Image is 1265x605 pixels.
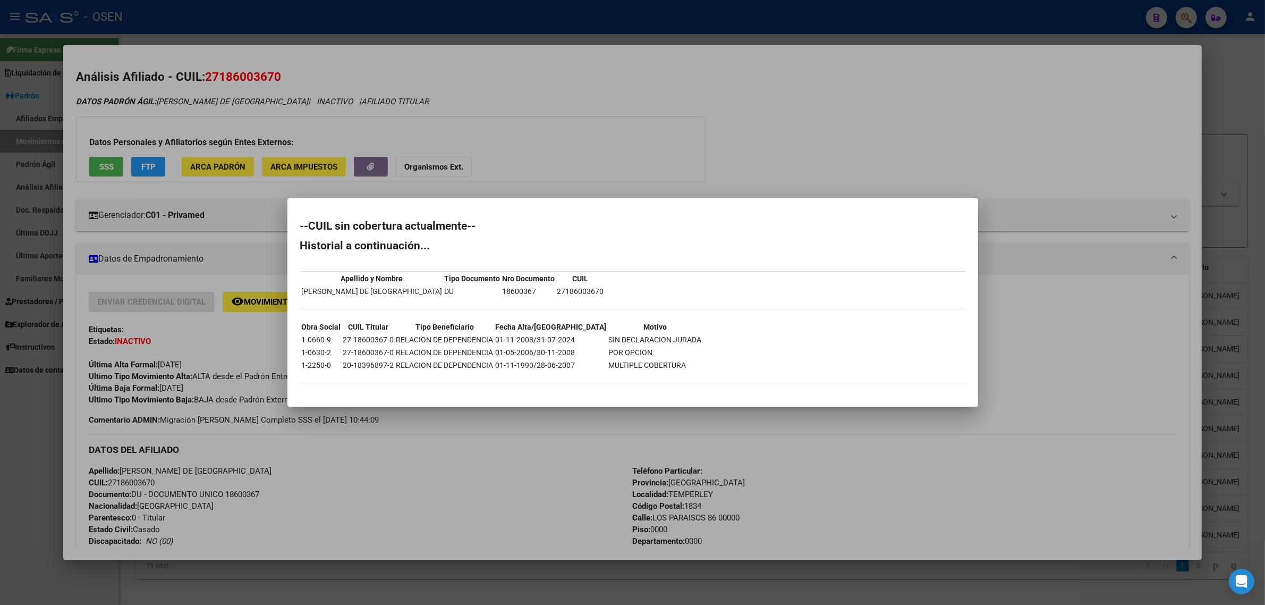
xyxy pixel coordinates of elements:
[495,359,607,371] td: 01-11-1990/28-06-2007
[301,359,342,371] td: 1-2250-0
[396,321,494,333] th: Tipo Beneficiario
[343,359,395,371] td: 20-18396897-2
[396,347,494,358] td: RELACION DE DEPENDENCIA
[608,321,702,333] th: Motivo
[396,359,494,371] td: RELACION DE DEPENDENCIA
[608,359,702,371] td: MULTIPLE COBERTURA
[300,221,965,231] h2: --CUIL sin cobertura actualmente--
[343,321,395,333] th: CUIL Titular
[495,321,607,333] th: Fecha Alta/[GEOGRAPHIC_DATA]
[396,334,494,346] td: RELACION DE DEPENDENCIA
[557,285,605,297] td: 27186003670
[301,321,342,333] th: Obra Social
[301,273,443,284] th: Apellido y Nombre
[444,285,501,297] td: DU
[343,334,395,346] td: 27-18600367-0
[608,334,702,346] td: SIN DECLARACION JURADA
[300,240,965,251] h2: Historial a continuación...
[444,273,501,284] th: Tipo Documento
[502,273,556,284] th: Nro Documento
[301,347,342,358] td: 1-0630-2
[343,347,395,358] td: 27-18600367-0
[495,334,607,346] td: 01-11-2008/31-07-2024
[495,347,607,358] td: 01-05-2006/30-11-2008
[1229,569,1254,594] div: Open Intercom Messenger
[502,285,556,297] td: 18600367
[608,347,702,358] td: POR OPCION
[557,273,605,284] th: CUIL
[301,285,443,297] td: [PERSON_NAME] DE [GEOGRAPHIC_DATA]
[301,334,342,346] td: 1-0660-9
